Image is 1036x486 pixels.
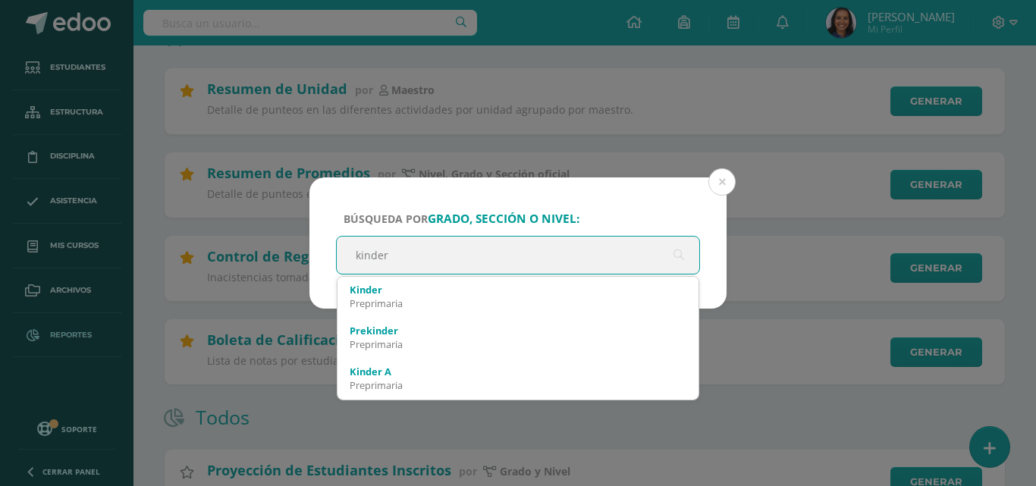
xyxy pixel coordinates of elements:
div: Kinder [350,283,686,296]
div: Prekinder [350,324,686,337]
button: Close (Esc) [708,168,736,196]
div: Kinder A [350,365,686,378]
div: Preprimaria [350,378,686,392]
div: Preprimaria [350,296,686,310]
span: Búsqueda por [344,212,579,226]
input: ej. Primero primaria, etc. [337,237,699,274]
strong: grado, sección o nivel: [428,211,579,227]
div: Preprimaria [350,337,686,351]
